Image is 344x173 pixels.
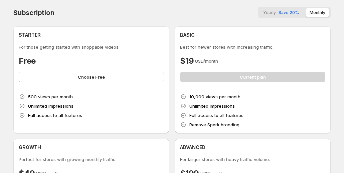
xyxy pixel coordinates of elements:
button: Monthly [306,8,329,17]
p: 10,000 views per month [189,93,240,100]
p: USD/month [195,58,218,64]
p: Full access to all features [28,112,82,119]
p: For those getting started with shoppable videos. [19,44,164,50]
h4: STARTER [19,32,41,38]
span: Choose Free [78,74,105,80]
h4: ADVANCED [180,144,205,151]
p: Full access to all features [189,112,243,119]
button: Choose Free [19,72,164,82]
p: Unlimited impressions [189,103,235,109]
span: Save 20% [279,10,299,15]
p: Unlimited impressions [28,103,73,109]
p: For larger stores with heavy traffic volume. [180,156,325,163]
p: Best for newer stores with increasing traffic. [180,44,325,50]
p: Perfect for stores with growing monthly traffic. [19,156,164,163]
button: YearlySave 20% [259,8,303,17]
h4: BASIC [180,32,195,38]
span: Yearly [263,10,276,15]
h4: $19 [180,56,194,66]
p: Remove Spark branding [189,121,239,128]
p: 500 views per month [28,93,73,100]
h4: Free [19,56,36,66]
h4: Subscription [13,9,54,17]
h4: GROWTH [19,144,41,151]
